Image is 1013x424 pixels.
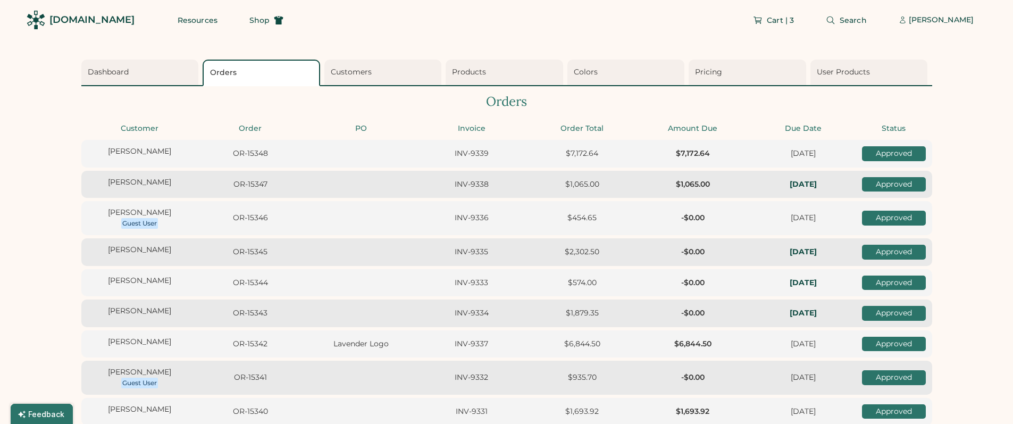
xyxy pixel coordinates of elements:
div: Due Date [751,123,856,134]
div: $6,844.50 [641,339,745,350]
button: Shop [237,10,296,31]
div: $6,844.50 [530,339,634,350]
div: $7,172.64 [641,148,745,159]
div: Orders [81,93,932,111]
div: INV-9332 [420,372,524,383]
div: OR-15347 [198,179,303,190]
div: [PERSON_NAME] [909,15,974,26]
div: OR-15344 [198,278,303,288]
div: INV-9333 [420,278,524,288]
div: Guest User [122,219,157,228]
div: Approved [862,211,926,226]
div: [PERSON_NAME] [88,367,192,378]
div: -$0.00 [641,308,745,319]
div: $1,693.92 [641,406,745,417]
div: Status [862,123,926,134]
div: $7,172.64 [530,148,634,159]
div: [DOMAIN_NAME] [49,13,135,27]
div: INV-9336 [420,213,524,223]
div: Lavender Logo [309,339,413,350]
div: Approved [862,337,926,352]
div: Customer [88,123,192,134]
div: Guest User [122,379,157,387]
div: [PERSON_NAME] [88,207,192,218]
div: INV-9339 [420,148,524,159]
div: -$0.00 [641,213,745,223]
div: [PERSON_NAME] [88,146,192,157]
div: [PERSON_NAME] [88,337,192,347]
div: -$0.00 [641,372,745,383]
div: PO [309,123,413,134]
div: Approved [862,276,926,290]
div: Approved [862,306,926,321]
div: Products [452,67,560,78]
div: Dashboard [88,67,196,78]
div: User Products [817,67,925,78]
div: OR-15345 [198,247,303,257]
div: OR-15341 [198,372,303,383]
div: INV-9335 [420,247,524,257]
div: [PERSON_NAME] [88,306,192,317]
div: $454.65 [530,213,634,223]
div: $935.70 [530,372,634,383]
span: Shop [249,16,270,24]
button: Search [813,10,880,31]
div: [PERSON_NAME] [88,245,192,255]
div: [DATE] [751,406,856,417]
div: $1,693.92 [530,406,634,417]
div: In-Hands: Wed, Oct 29, 2025 [751,179,856,190]
div: INV-9334 [420,308,524,319]
div: Customers [331,67,439,78]
div: $2,302.50 [530,247,634,257]
iframe: Front Chat [962,376,1008,422]
div: Approved [862,146,926,161]
div: Orders [210,68,316,78]
div: Invoice [420,123,524,134]
div: [DATE] [751,339,856,350]
button: Resources [165,10,230,31]
div: In-Hands: Thu, Oct 23, 2025 [751,278,856,288]
img: Rendered Logo - Screens [27,11,45,29]
div: Approved [862,404,926,419]
div: Pricing [695,67,803,78]
button: Cart | 3 [740,10,807,31]
span: Search [840,16,867,24]
div: OR-15343 [198,308,303,319]
div: Approved [862,245,926,260]
div: $1,065.00 [530,179,634,190]
div: [PERSON_NAME] [88,177,192,188]
div: INV-9337 [420,339,524,350]
div: Approved [862,370,926,385]
div: [DATE] [751,148,856,159]
div: [PERSON_NAME] [88,404,192,415]
span: Cart | 3 [767,16,794,24]
div: $1,065.00 [641,179,745,190]
div: In-Hands: Mon, Nov 3, 2025 [751,308,856,319]
div: -$0.00 [641,247,745,257]
div: $574.00 [530,278,634,288]
div: INV-9338 [420,179,524,190]
div: -$0.00 [641,278,745,288]
div: OR-15340 [198,406,303,417]
div: Order Total [530,123,634,134]
div: Order [198,123,303,134]
div: Approved [862,177,926,192]
div: OR-15346 [198,213,303,223]
div: In-Hands: Tue, Nov 4, 2025 [751,247,856,257]
div: Amount Due [641,123,745,134]
div: [DATE] [751,372,856,383]
div: OR-15342 [198,339,303,350]
div: Colors [574,67,682,78]
div: $1,879.35 [530,308,634,319]
div: OR-15348 [198,148,303,159]
div: [PERSON_NAME] [88,276,192,286]
div: INV-9331 [420,406,524,417]
div: [DATE] [751,213,856,223]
